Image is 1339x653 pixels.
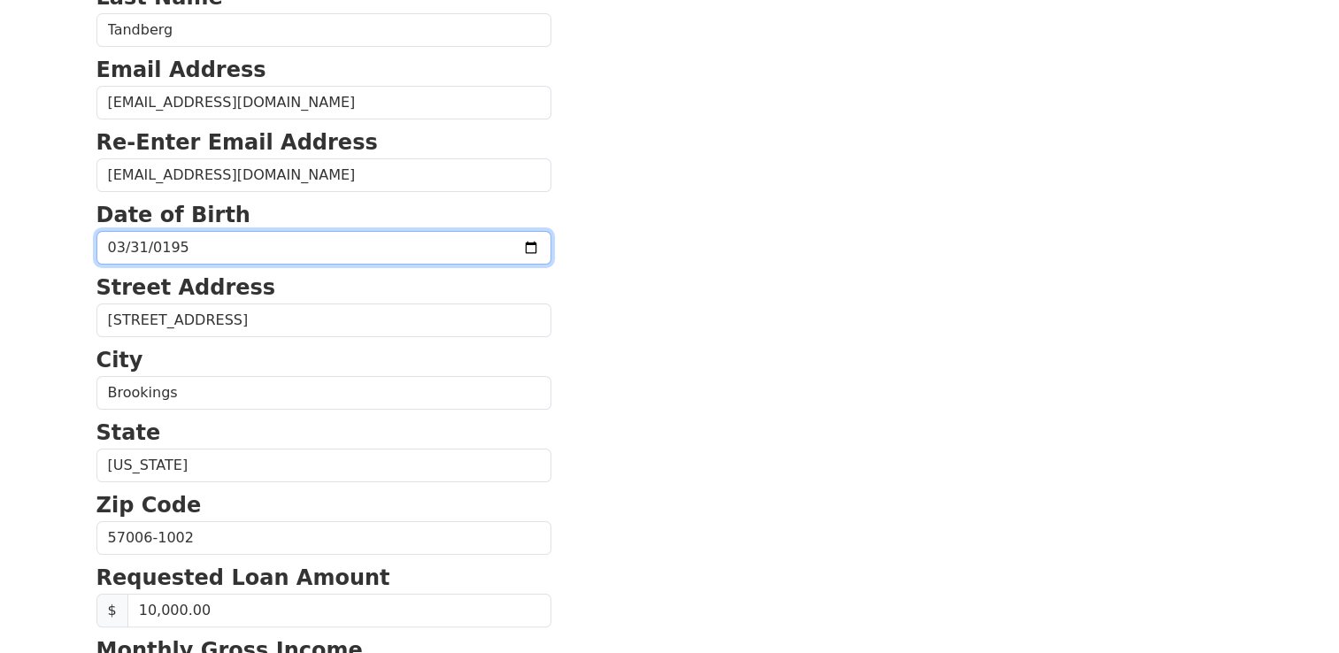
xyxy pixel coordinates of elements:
strong: Zip Code [96,493,202,518]
input: Zip Code [96,521,551,555]
strong: State [96,420,161,445]
input: Email Address [96,86,551,119]
input: Last Name [96,13,551,47]
strong: Re-Enter Email Address [96,130,378,155]
strong: Email Address [96,58,266,82]
strong: Date of Birth [96,203,250,227]
strong: Street Address [96,275,276,300]
input: City [96,376,551,410]
input: Street Address [96,303,551,337]
strong: Requested Loan Amount [96,565,390,590]
strong: City [96,348,143,373]
input: Re-Enter Email Address [96,158,551,192]
input: Requested Loan Amount [127,594,551,627]
span: $ [96,594,128,627]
